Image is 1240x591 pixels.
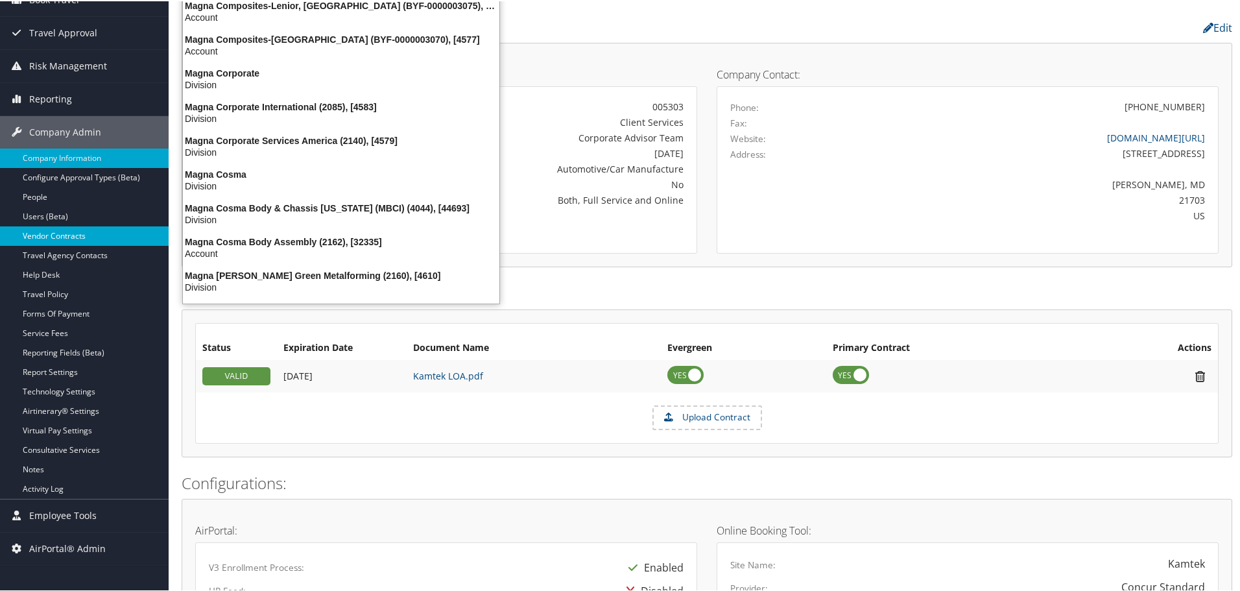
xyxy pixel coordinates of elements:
[730,100,759,113] label: Phone:
[175,179,507,191] div: Division
[182,15,876,37] h2: Company Profile:
[209,560,304,573] label: V3 Enrollment Process:
[196,335,277,359] th: Status
[175,32,507,44] div: Magna Composites-[GEOGRAPHIC_DATA] (BYF-0000003070), [4577]
[622,555,684,578] div: Enabled
[175,213,507,224] div: Division
[29,82,72,114] span: Reporting
[717,68,1219,78] h4: Company Contact:
[374,161,684,175] div: Automotive/Car Manufacture
[175,134,507,145] div: Magna Corporate Services America (2140), [4579]
[854,176,1206,190] div: [PERSON_NAME], MD
[175,280,507,292] div: Division
[202,366,270,384] div: VALID
[730,131,766,144] label: Website:
[374,145,684,159] div: [DATE]
[277,335,407,359] th: Expiration Date
[175,235,507,247] div: Magna Cosma Body Assembly (2162), [32335]
[407,335,661,359] th: Document Name
[374,176,684,190] div: No
[654,405,761,428] label: Upload Contract
[29,16,97,48] span: Travel Approval
[730,115,747,128] label: Fax:
[175,112,507,123] div: Division
[1189,368,1211,382] i: Remove Contract
[29,115,101,147] span: Company Admin
[283,368,313,381] span: [DATE]
[374,192,684,206] div: Both, Full Service and Online
[175,44,507,56] div: Account
[717,524,1219,535] h4: Online Booking Tool:
[175,201,507,213] div: Magna Cosma Body & Chassis [US_STATE] (MBCI) (4044), [44693]
[854,145,1206,159] div: [STREET_ADDRESS]
[854,192,1206,206] div: 21703
[175,66,507,78] div: Magna Corporate
[175,10,507,22] div: Account
[826,335,1084,359] th: Primary Contract
[1203,19,1232,34] a: Edit
[195,524,697,535] h4: AirPortal:
[730,147,766,160] label: Address:
[175,247,507,258] div: Account
[413,368,483,381] a: Kamtek LOA.pdf
[175,100,507,112] div: Magna Corporate International (2085), [4583]
[175,167,507,179] div: Magna Cosma
[29,49,107,81] span: Risk Management
[182,471,1232,493] h2: Configurations:
[374,130,684,143] div: Corporate Advisor Team
[661,335,826,359] th: Evergreen
[1107,130,1205,143] a: [DOMAIN_NAME][URL]
[182,281,1232,303] h2: Contracts:
[175,78,507,90] div: Division
[374,114,684,128] div: Client Services
[730,557,776,570] label: Site Name:
[175,269,507,280] div: Magna [PERSON_NAME] Green Metalforming (2160), [4610]
[175,145,507,157] div: Division
[29,531,106,564] span: AirPortal® Admin
[854,208,1206,221] div: US
[29,498,97,531] span: Employee Tools
[1084,335,1218,359] th: Actions
[283,369,400,381] div: Add/Edit Date
[1125,99,1205,112] div: [PHONE_NUMBER]
[374,99,684,112] div: 005303
[1168,555,1205,570] div: Kamtek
